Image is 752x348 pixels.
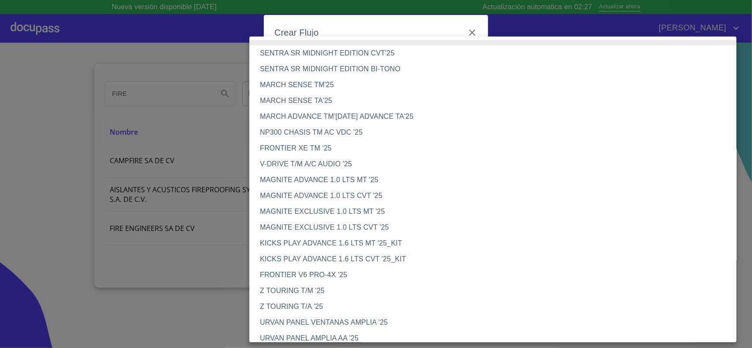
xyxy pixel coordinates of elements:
[249,172,745,188] li: MAGNITE ADVANCE 1.0 LTS MT '25
[249,188,745,204] li: MAGNITE ADVANCE 1.0 LTS CVT '25
[249,330,745,346] li: URVAN PANEL AMPLIA AA '25
[249,109,745,125] li: MARCH ADVANCE TM'[DATE] ADVANCE TA'25
[249,251,745,267] li: KICKS PLAY ADVANCE 1.6 LTS CVT '25_KIT
[249,204,745,220] li: MAGNITE EXCLUSIVE 1.0 LTS MT '25
[249,61,745,77] li: SENTRA SR MIDNIGHT EDITION BI-TONO
[249,45,745,61] li: SENTRA SR MIDNIGHT EDITION CVT'25
[249,267,745,283] li: FRONTIER V6 PRO-4X '25
[249,220,745,235] li: MAGNITE EXCLUSIVE 1.0 LTS CVT '25
[249,315,745,330] li: URVAN PANEL VENTANAS AMPLIA '25
[249,140,745,156] li: FRONTIER XE TM '25
[249,299,745,315] li: Z TOURING T/A '25
[249,283,745,299] li: Z TOURING T/M '25
[249,93,745,109] li: MARCH SENSE TA'25
[249,235,745,251] li: KICKS PLAY ADVANCE 1.6 LTS MT '25_KIT
[249,125,745,140] li: NP300 CHASIS TM AC VDC '25
[249,77,745,93] li: MARCH SENSE TM'25
[249,156,745,172] li: V-DRIVE T/M A/C AUDIO '25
